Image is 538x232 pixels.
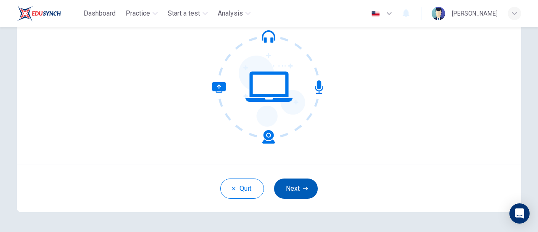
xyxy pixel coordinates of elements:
[214,6,254,21] button: Analysis
[17,5,61,22] img: EduSynch logo
[220,179,264,199] button: Quit
[370,11,381,17] img: en
[84,8,116,19] span: Dashboard
[168,8,200,19] span: Start a test
[218,8,243,19] span: Analysis
[164,6,211,21] button: Start a test
[17,5,80,22] a: EduSynch logo
[126,8,150,19] span: Practice
[122,6,161,21] button: Practice
[509,203,530,224] div: Open Intercom Messenger
[80,6,119,21] button: Dashboard
[432,7,445,20] img: Profile picture
[274,179,318,199] button: Next
[452,8,498,19] div: [PERSON_NAME]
